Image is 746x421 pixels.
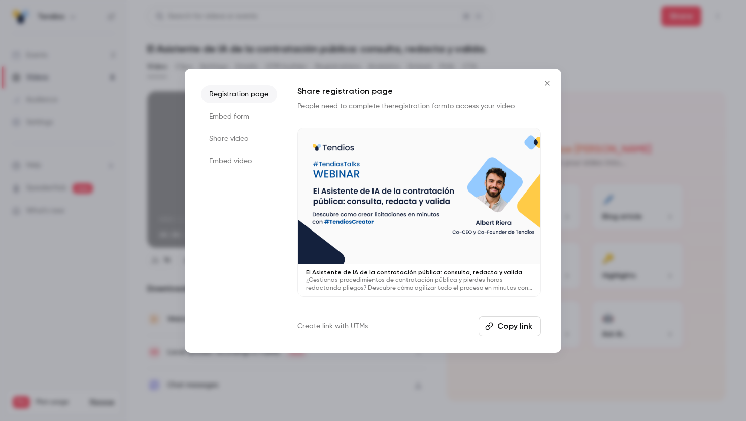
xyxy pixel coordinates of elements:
li: Registration page [201,85,277,103]
button: Close [537,73,557,93]
p: People need to complete the to access your video [297,101,541,111]
a: Create link with UTMs [297,321,368,331]
h1: Share registration page [297,85,541,97]
a: El Asistente de IA de la contratación pública: consulta, redacta y valida.¿Gestionas procedimient... [297,128,541,297]
li: Embed video [201,152,277,170]
p: El Asistente de IA de la contratación pública: consulta, redacta y valida. [306,268,532,276]
p: ¿Gestionas procedimientos de contratación pública y pierdes horas redactando pliegos? Descubre có... [306,276,532,292]
a: registration form [392,103,447,110]
li: Embed form [201,107,277,126]
button: Copy link [479,316,541,336]
li: Share video [201,130,277,148]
